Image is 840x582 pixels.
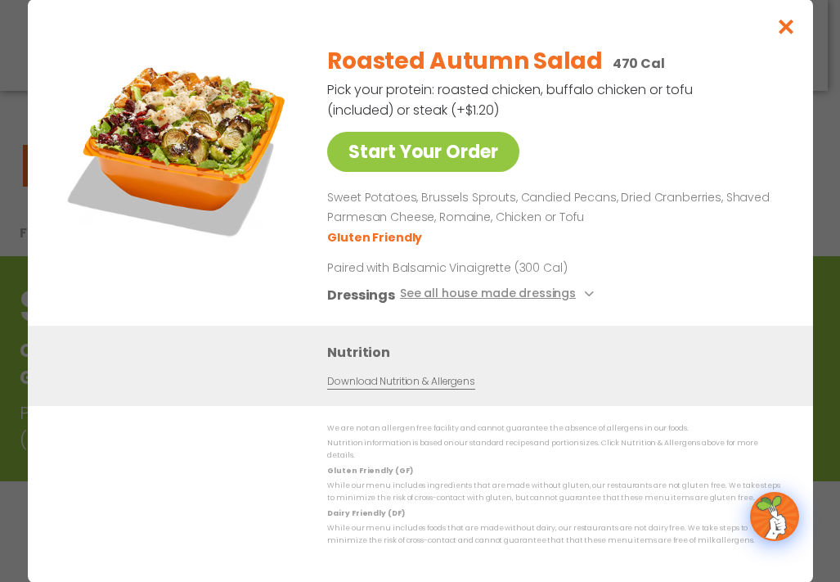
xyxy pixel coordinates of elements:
p: While our menu includes foods that are made without dairy, our restaurants are not dairy free. We... [327,522,780,548]
img: wpChatIcon [752,494,797,539]
p: While our menu includes ingredients that are made without gluten, our restaurants are not gluten ... [327,480,780,505]
li: Gluten Friendly [327,229,424,246]
h3: Nutrition [327,342,788,363]
h2: Roasted Autumn Salad [327,44,602,79]
p: Paired with Balsamic Vinaigrette (300 Cal) [327,259,630,277]
p: Nutrition information is based on our standard recipes and portion sizes. Click Nutrition & Aller... [327,437,780,462]
h3: Dressings [327,285,395,305]
a: Download Nutrition & Allergens [327,374,474,390]
p: 470 Cal [612,53,664,74]
strong: Dairy Friendly (DF) [327,508,404,518]
img: Featured product photo for Roasted Autumn Salad [65,32,294,261]
p: Pick your protein: roasted chicken, buffalo chicken or tofu (included) or steak (+$1.20) [327,79,695,120]
p: We are not an allergen free facility and cannot guarantee the absence of allergens in our foods. [327,422,780,435]
a: Start Your Order [327,132,519,172]
p: Sweet Potatoes, Brussels Sprouts, Candied Pecans, Dried Cranberries, Shaved Parmesan Cheese, Roma... [327,188,774,228]
button: See all house made dressings [399,285,598,305]
strong: Gluten Friendly (GF) [327,466,412,476]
